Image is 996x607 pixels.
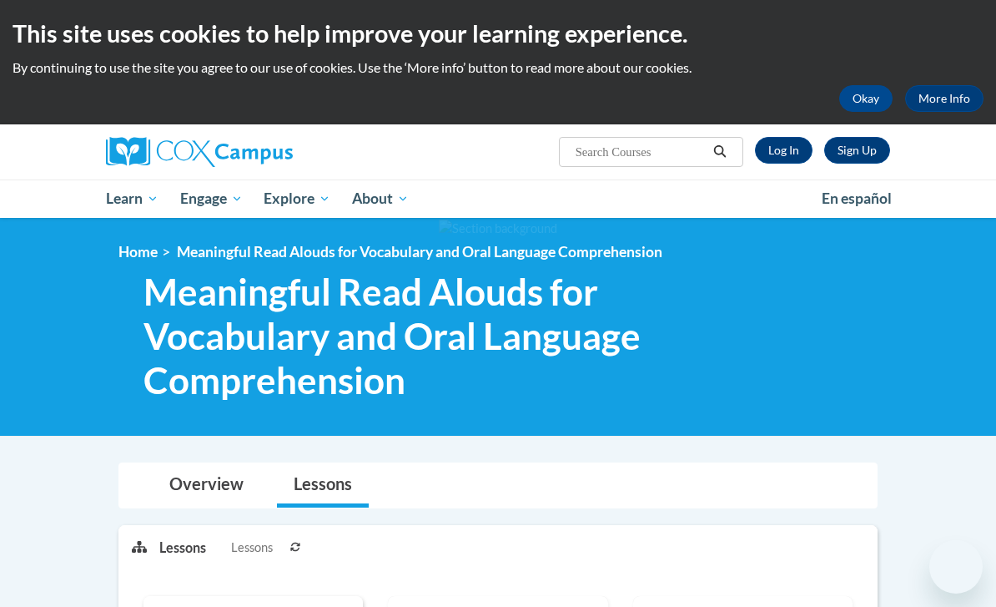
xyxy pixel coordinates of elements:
[824,137,890,164] a: Register
[93,180,903,218] div: Main menu
[143,270,707,402] span: Meaningful Read Alouds for Vocabulary and Oral Language Comprehension
[106,189,158,209] span: Learn
[95,180,169,218] a: Learn
[574,142,707,162] input: Search Courses
[352,189,409,209] span: About
[253,180,341,218] a: Explore
[153,463,260,508] a: Overview
[106,137,293,167] img: Cox Campus
[811,181,903,216] a: En español
[707,142,732,162] button: Search
[231,539,273,557] span: Lessons
[839,85,893,112] button: Okay
[822,190,892,207] span: En español
[929,540,983,594] iframe: Button to launch messaging window
[905,85,983,112] a: More Info
[13,58,983,77] p: By continuing to use the site you agree to our use of cookies. Use the ‘More info’ button to read...
[159,539,206,557] p: Lessons
[264,189,330,209] span: Explore
[180,189,243,209] span: Engage
[106,137,350,167] a: Cox Campus
[341,180,420,218] a: About
[439,220,557,238] img: Section background
[277,463,369,508] a: Lessons
[118,243,158,261] a: Home
[13,17,983,50] h2: This site uses cookies to help improve your learning experience.
[755,137,812,164] a: Log In
[169,180,254,218] a: Engage
[177,243,662,261] span: Meaningful Read Alouds for Vocabulary and Oral Language Comprehension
